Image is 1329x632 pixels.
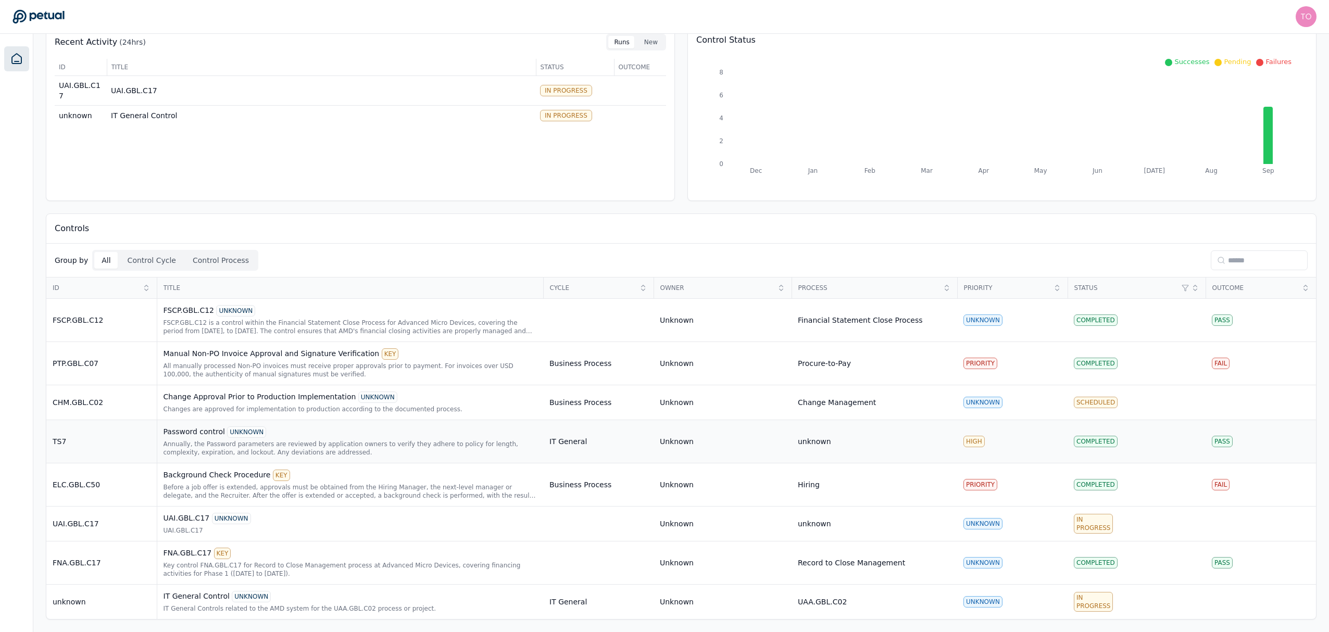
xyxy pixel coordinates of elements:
p: Controls [55,222,89,235]
tspan: Jun [1092,167,1102,174]
td: IT General [543,585,654,620]
div: CHM.GBL.C02 [53,397,151,408]
span: Title [111,63,532,71]
div: unknown [798,519,831,529]
td: Business Process [543,342,654,385]
tspan: Sep [1262,167,1274,174]
td: UAI.GBL.C17 [107,76,536,106]
div: Pass [1212,557,1233,568]
p: Control Status [696,34,1308,46]
span: Outcome [619,63,662,71]
div: Unknown [660,315,694,325]
div: UNKNOWN [232,591,271,602]
div: Unknown [660,479,694,490]
span: ID [59,63,103,71]
div: Fail [1212,358,1230,369]
span: Process [798,284,939,292]
p: Recent Activity [55,36,117,48]
span: Outcome [1212,284,1299,292]
div: Completed [1074,358,1118,369]
div: In Progress [1074,592,1113,612]
span: ID [53,284,139,292]
div: UNKNOWN [963,397,1002,408]
div: Record to Close Management [798,558,905,568]
div: Procure-to-Pay [798,358,851,369]
div: PRIORITY [963,479,997,490]
button: Control Process [185,252,256,269]
tspan: Dec [750,167,762,174]
div: Hiring [798,479,820,490]
div: FNA.GBL.C17 [53,558,151,568]
div: Change Approval Prior to Production Implementation [164,391,537,403]
div: Before a job offer is extended, approvals must be obtained from the Hiring Manager, the next-leve... [164,483,537,500]
span: unknown [59,111,92,120]
div: KEY [382,348,399,360]
td: Business Process [543,385,654,420]
span: Title [164,284,537,292]
div: Key control FNA.GBL.C17 for Record to Close Management process at Advanced Micro Devices, coverin... [164,561,537,578]
div: Manual Non-PO Invoice Approval and Signature Verification [164,348,537,360]
div: UNKNOWN [227,426,266,438]
span: UAI.GBL.C17 [59,81,101,100]
div: Completed [1074,479,1118,490]
tspan: Apr [978,167,989,174]
div: Unknown [660,519,694,529]
div: TS7 [53,436,151,447]
tspan: Feb [864,167,875,174]
td: IT General Control [107,106,536,126]
div: Unknown [660,597,694,607]
span: Cycle [550,284,636,292]
img: tony.bolasna@amd.com [1296,6,1317,27]
button: All [94,252,118,269]
div: UNKNOWN [963,518,1002,529]
div: Unknown [660,558,694,568]
button: Runs [608,36,636,48]
div: FSCP.GBL.C12 is a control within the Financial Statement Close Process for Advanced Micro Devices... [164,319,537,335]
span: Priority [964,284,1050,292]
div: Unknown [660,397,694,408]
span: Pending [1224,58,1251,66]
tspan: 4 [719,115,723,122]
div: FSCP.GBL.C12 [53,315,151,325]
div: UNKNOWN [963,596,1002,608]
tspan: 8 [719,69,723,76]
div: KEY [273,470,290,481]
button: New [638,36,664,48]
div: Completed [1074,557,1118,568]
div: Unknown [660,436,694,447]
div: Password control [164,426,537,438]
div: Completed [1074,314,1118,326]
span: Status [1074,284,1178,292]
tspan: 2 [719,137,723,145]
div: unknown [798,436,831,447]
div: In Progress [540,85,592,96]
span: Successes [1174,58,1209,66]
div: PTP.GBL.C07 [53,358,151,369]
div: In Progress [1074,514,1113,534]
tspan: [DATE] [1144,167,1165,174]
div: KEY [214,548,231,559]
div: IT General Controls related to the AMD system for the UAA.GBL.C02 process or project. [164,604,537,613]
div: UAI.GBL.C17 [164,513,537,524]
tspan: Aug [1205,167,1217,174]
a: Go to Dashboard [12,9,65,24]
span: Owner [660,284,774,292]
div: UNKNOWN [216,305,255,317]
div: Annually, the Password parameters are reviewed by application owners to verify they adhere to pol... [164,440,537,457]
div: In Progress [540,110,592,121]
td: Business Process [543,463,654,507]
span: Status [541,63,610,71]
div: UAI.GBL.C17 [164,526,537,535]
tspan: Mar [921,167,933,174]
div: UNKNOWN [963,314,1002,326]
div: UNKNOWN [212,513,251,524]
div: UAA.GBL.C02 [798,597,847,607]
p: Group by [55,255,88,266]
div: Financial Statement Close Process [798,315,923,325]
div: UAI.GBL.C17 [53,519,151,529]
div: IT General Control [164,591,537,602]
div: Completed [1074,436,1118,447]
button: Control Cycle [120,252,183,269]
div: UNKNOWN [963,557,1002,568]
p: (24hrs) [119,37,146,47]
